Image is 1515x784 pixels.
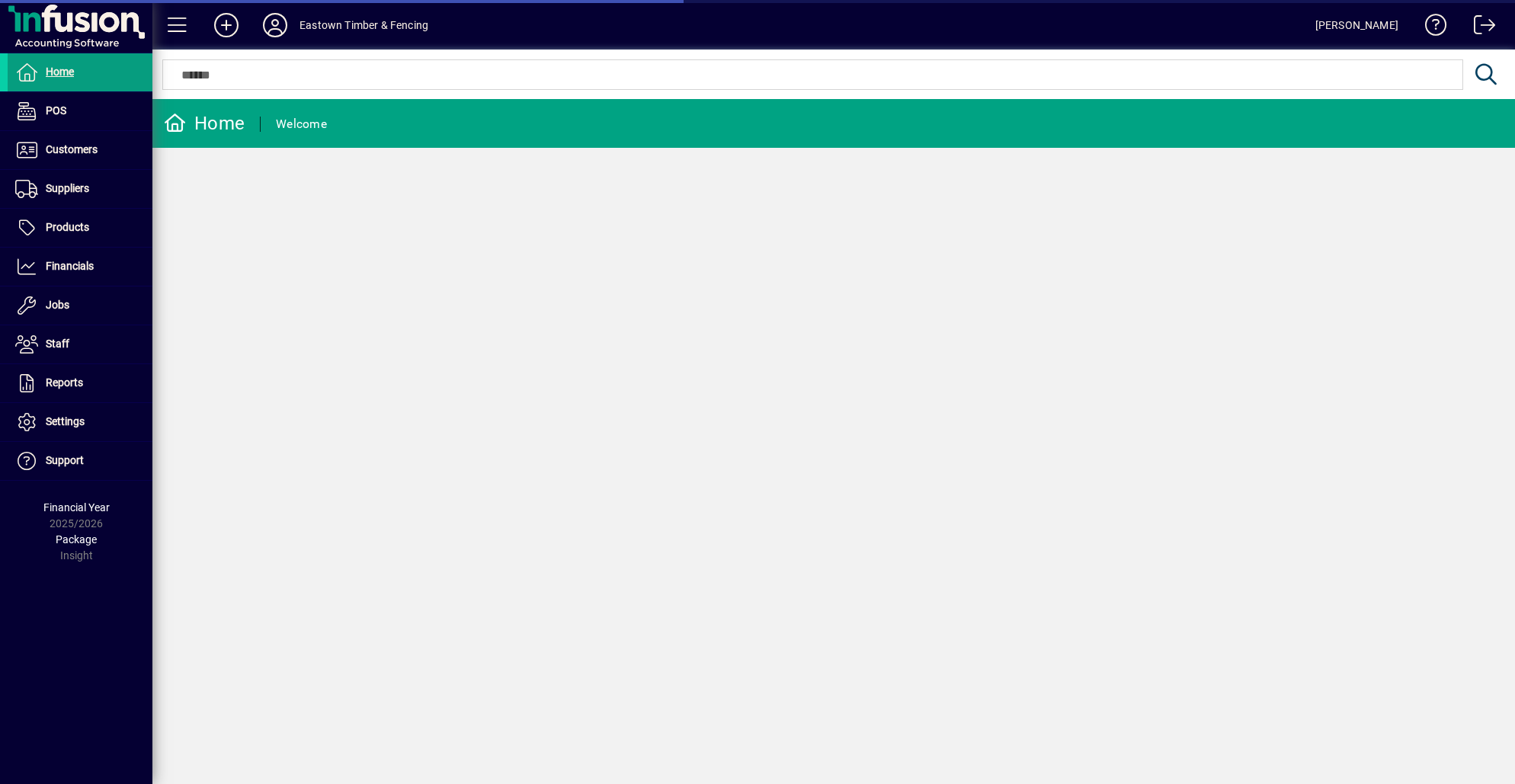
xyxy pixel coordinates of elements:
[164,111,245,136] div: Home
[8,92,152,130] a: POS
[276,112,327,136] div: Welcome
[46,182,89,194] span: Suppliers
[8,131,152,169] a: Customers
[1462,3,1496,53] a: Logout
[8,403,152,441] a: Settings
[46,66,74,78] span: Home
[46,376,83,389] span: Reports
[56,533,97,546] span: Package
[43,501,110,514] span: Financial Year
[46,221,89,233] span: Products
[8,248,152,286] a: Financials
[46,104,66,117] span: POS
[8,325,152,363] a: Staff
[46,454,84,466] span: Support
[8,364,152,402] a: Reports
[8,286,152,325] a: Jobs
[8,442,152,480] a: Support
[46,415,85,427] span: Settings
[46,338,69,350] span: Staff
[8,170,152,208] a: Suppliers
[8,209,152,247] a: Products
[1315,13,1398,37] div: [PERSON_NAME]
[1414,3,1447,53] a: Knowledge Base
[251,11,299,39] button: Profile
[46,143,98,155] span: Customers
[202,11,251,39] button: Add
[46,299,69,311] span: Jobs
[299,13,428,37] div: Eastown Timber & Fencing
[46,260,94,272] span: Financials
